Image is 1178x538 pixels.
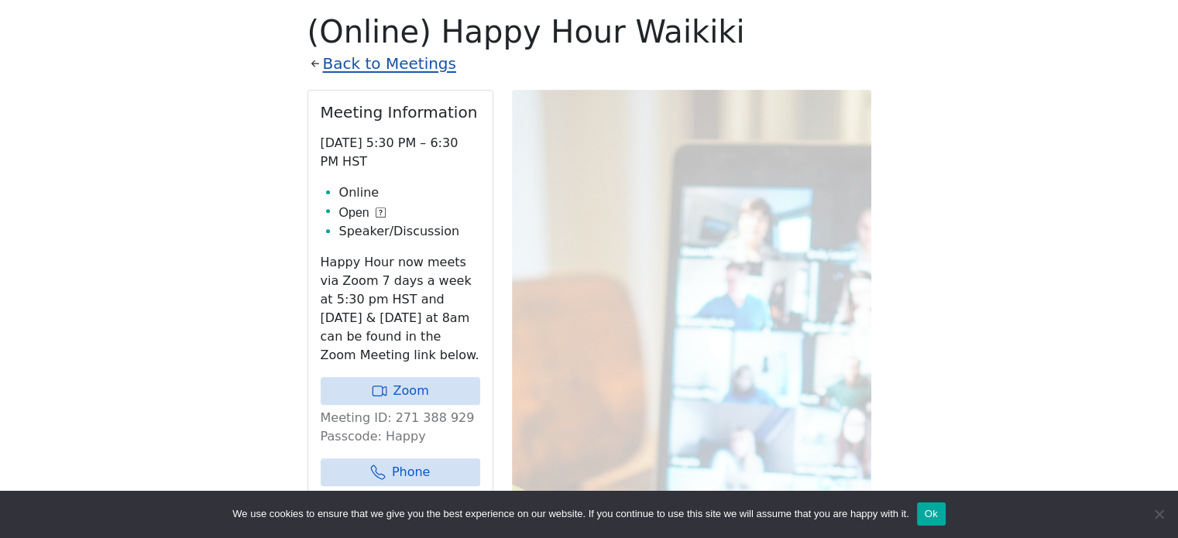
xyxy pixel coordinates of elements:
p: [DATE] 5:30 PM – 6:30 PM HST [321,134,480,171]
button: Ok [917,502,946,526]
p: Happy Hour now meets via Zoom 7 days a week at 5:30 pm HST and [DATE] & [DATE] at 8am can be foun... [321,253,480,365]
span: No [1151,506,1166,522]
span: Open [339,204,369,222]
li: Speaker/Discussion [339,222,480,241]
a: Back to Meetings [323,50,456,77]
p: Meeting ID: 271 388 929 Passcode: Happy [321,409,480,446]
button: Open [339,204,386,222]
h2: Meeting Information [321,103,480,122]
a: Phone [321,458,480,486]
li: Online [339,183,480,202]
a: Zoom [321,377,480,405]
h1: (Online) Happy Hour Waikiki [307,13,871,50]
span: We use cookies to ensure that we give you the best experience on our website. If you continue to ... [232,506,908,522]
